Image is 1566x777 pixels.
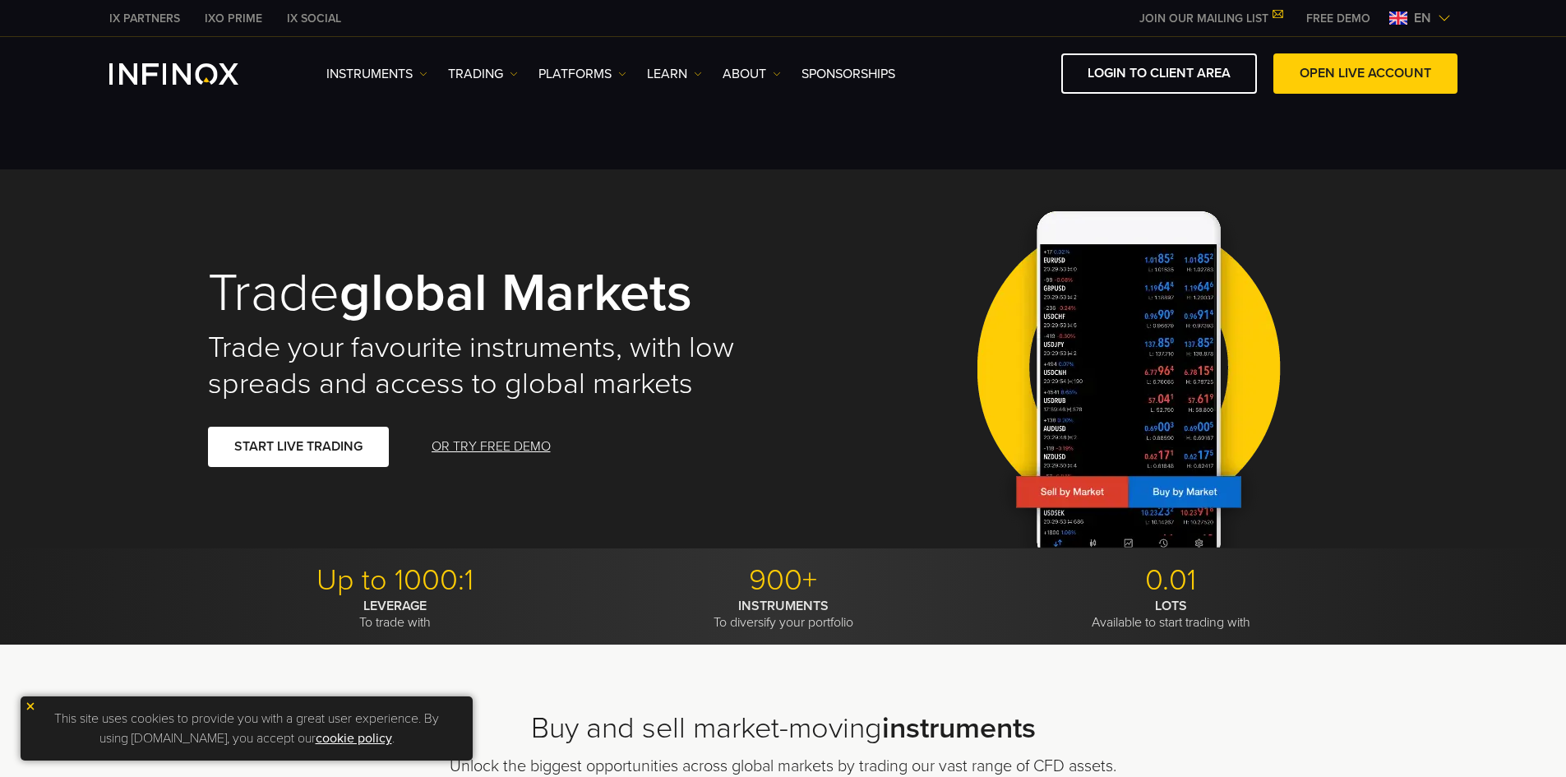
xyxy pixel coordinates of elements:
strong: LOTS [1155,598,1187,614]
strong: INSTRUMENTS [738,598,829,614]
a: cookie policy [316,730,392,747]
a: START LIVE TRADING [208,427,389,467]
strong: global markets [340,261,692,326]
a: INFINOX MENU [1294,10,1383,27]
a: SPONSORSHIPS [801,64,895,84]
a: INFINOX Logo [109,63,277,85]
img: yellow close icon [25,701,36,712]
span: en [1407,8,1438,28]
a: PLATFORMS [538,64,626,84]
h1: Trade [208,266,760,321]
a: Instruments [326,64,427,84]
a: JOIN OUR MAILING LIST [1127,12,1294,25]
a: ABOUT [723,64,781,84]
h2: Buy and sell market-moving [208,710,1359,747]
a: LOGIN TO CLIENT AREA [1061,53,1257,94]
a: INFINOX [275,10,353,27]
p: 0.01 [983,562,1359,599]
a: Learn [647,64,702,84]
a: OPEN LIVE ACCOUNT [1273,53,1457,94]
a: INFINOX [97,10,192,27]
strong: instruments [882,710,1036,746]
p: Up to 1000:1 [208,562,584,599]
p: Available to start trading with [983,598,1359,631]
p: 900+ [595,562,971,599]
a: OR TRY FREE DEMO [430,427,552,467]
a: INFINOX [192,10,275,27]
strong: LEVERAGE [363,598,427,614]
a: TRADING [448,64,518,84]
p: To trade with [208,598,584,631]
p: This site uses cookies to provide you with a great user experience. By using [DOMAIN_NAME], you a... [29,705,464,752]
h2: Trade your favourite instruments, with low spreads and access to global markets [208,330,760,402]
p: To diversify your portfolio [595,598,971,631]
